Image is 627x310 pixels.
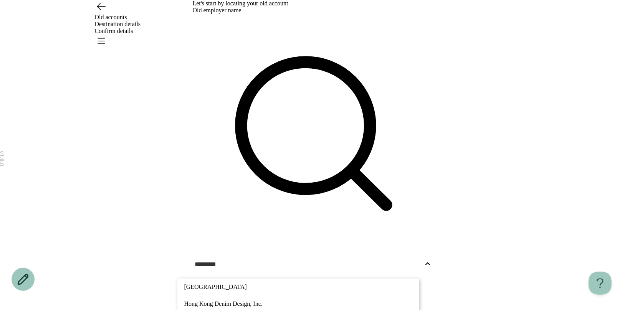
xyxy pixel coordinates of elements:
span: Destination details [95,21,141,27]
button: Open menu [95,35,107,47]
p: Hong Kong Denim Design, Inc. [184,299,412,308]
span: Old accounts [95,14,127,20]
span: Confirm details [95,28,133,34]
iframe: Toggle Customer Support [589,272,612,295]
p: [GEOGRAPHIC_DATA] [184,282,412,292]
